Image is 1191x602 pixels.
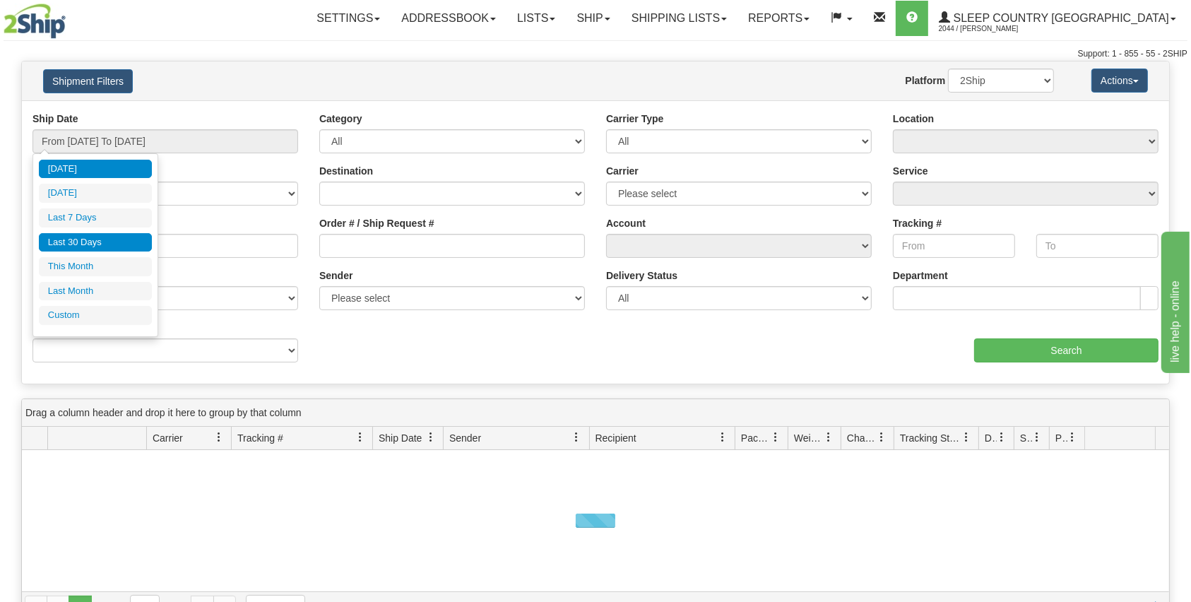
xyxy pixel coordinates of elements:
label: Service [893,164,928,178]
span: Ship Date [379,431,422,445]
a: Charge filter column settings [870,425,894,449]
span: Weight [794,431,824,445]
label: Ship Date [32,112,78,126]
span: Tracking Status [900,431,961,445]
a: Addressbook [391,1,506,36]
a: Delivery Status filter column settings [990,425,1014,449]
iframe: chat widget [1159,229,1190,373]
span: Pickup Status [1055,431,1067,445]
span: Delivery Status [985,431,997,445]
input: From [893,234,1015,258]
label: Carrier Type [606,112,663,126]
a: Carrier filter column settings [207,425,231,449]
li: This Month [39,257,152,276]
img: logo2044.jpg [4,4,66,39]
li: [DATE] [39,184,152,203]
button: Shipment Filters [43,69,133,93]
label: Delivery Status [606,268,677,283]
label: Account [606,216,646,230]
div: grid grouping header [22,399,1169,427]
span: Carrier [153,431,183,445]
li: [DATE] [39,160,152,179]
a: Sender filter column settings [565,425,589,449]
input: To [1036,234,1159,258]
li: Custom [39,306,152,325]
div: live help - online [11,8,131,25]
a: Tracking Status filter column settings [954,425,978,449]
span: Recipient [595,431,636,445]
label: Category [319,112,362,126]
label: Order # / Ship Request # [319,216,434,230]
a: Lists [506,1,566,36]
a: Recipient filter column settings [711,425,735,449]
a: Packages filter column settings [764,425,788,449]
a: Shipping lists [621,1,737,36]
label: Location [893,112,934,126]
label: Tracking # [893,216,942,230]
a: Weight filter column settings [817,425,841,449]
button: Actions [1091,69,1148,93]
span: Tracking # [237,431,283,445]
label: Sender [319,268,352,283]
li: Last Month [39,282,152,301]
span: Packages [741,431,771,445]
a: Settings [306,1,391,36]
a: Sleep Country [GEOGRAPHIC_DATA] 2044 / [PERSON_NAME] [928,1,1187,36]
label: Department [893,268,948,283]
li: Last 7 Days [39,208,152,228]
span: Charge [847,431,877,445]
a: Shipment Issues filter column settings [1025,425,1049,449]
span: Shipment Issues [1020,431,1032,445]
input: Search [974,338,1159,362]
label: Destination [319,164,373,178]
li: Last 30 Days [39,233,152,252]
label: Carrier [606,164,639,178]
a: Ship [566,1,620,36]
span: Sender [449,431,481,445]
a: Pickup Status filter column settings [1060,425,1084,449]
span: Sleep Country [GEOGRAPHIC_DATA] [950,12,1169,24]
a: Tracking # filter column settings [348,425,372,449]
span: 2044 / [PERSON_NAME] [939,22,1045,36]
div: Support: 1 - 855 - 55 - 2SHIP [4,48,1187,60]
a: Ship Date filter column settings [419,425,443,449]
label: Platform [905,73,945,88]
a: Reports [737,1,820,36]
